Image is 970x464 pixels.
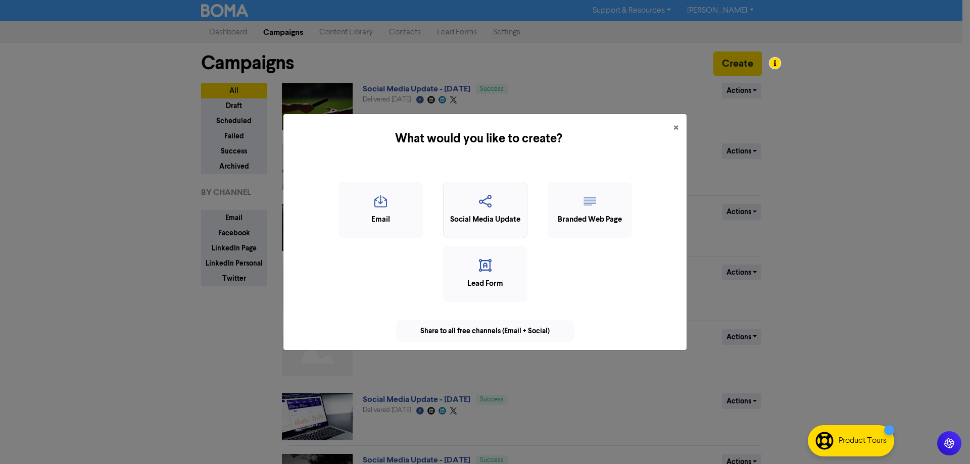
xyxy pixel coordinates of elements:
[843,355,970,464] iframe: Chat Widget
[553,214,626,226] div: Branded Web Page
[673,121,678,136] span: ×
[344,214,417,226] div: Email
[292,130,665,148] h5: What would you like to create?
[665,114,687,142] button: Close
[396,320,574,342] div: Share to all free channels (Email + Social)
[449,278,522,290] div: Lead Form
[449,214,522,226] div: Social Media Update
